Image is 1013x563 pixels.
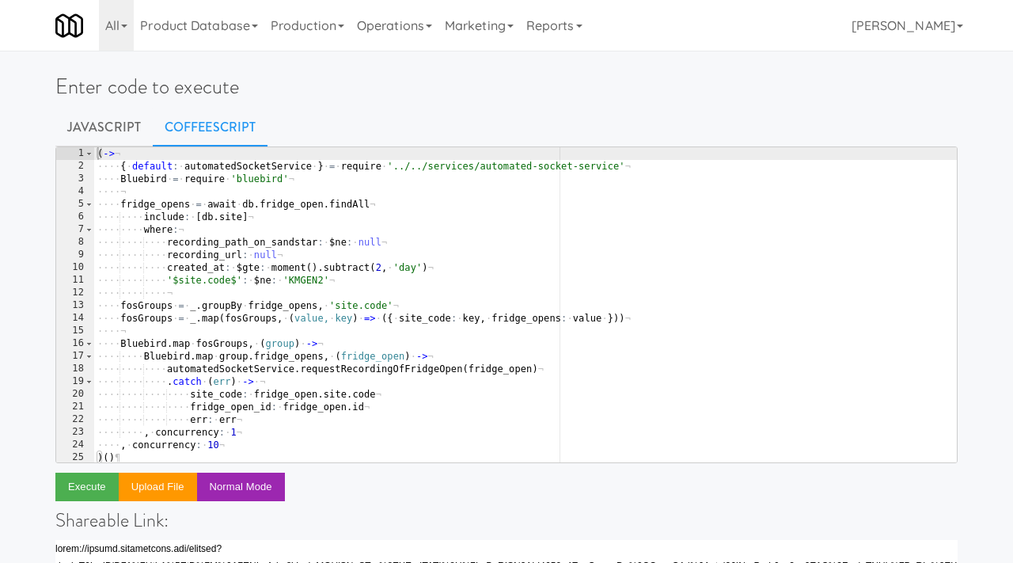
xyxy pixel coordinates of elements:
div: 19 [56,375,94,388]
div: 9 [56,249,94,261]
div: 13 [56,299,94,312]
div: 22 [56,413,94,426]
div: 7 [56,223,94,236]
div: 23 [56,426,94,439]
div: 3 [56,173,94,185]
h4: Shareable Link: [55,510,958,531]
div: 11 [56,274,94,287]
div: 17 [56,350,94,363]
div: 24 [56,439,94,451]
h1: Enter code to execute [55,75,958,98]
img: Micromart [55,12,83,40]
div: 15 [56,325,94,337]
div: 12 [56,287,94,299]
div: 6 [56,211,94,223]
a: Javascript [55,108,153,147]
div: 25 [56,451,94,464]
a: CoffeeScript [153,108,267,147]
div: 8 [56,236,94,249]
div: 20 [56,388,94,401]
div: 4 [56,185,94,198]
div: 18 [56,363,94,375]
div: 5 [56,198,94,211]
button: Execute [55,473,119,501]
div: 14 [56,312,94,325]
button: Upload file [119,473,197,501]
div: 2 [56,160,94,173]
div: 10 [56,261,94,274]
div: 1 [56,147,94,160]
div: 16 [56,337,94,350]
div: 21 [56,401,94,413]
button: Normal Mode [197,473,285,501]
